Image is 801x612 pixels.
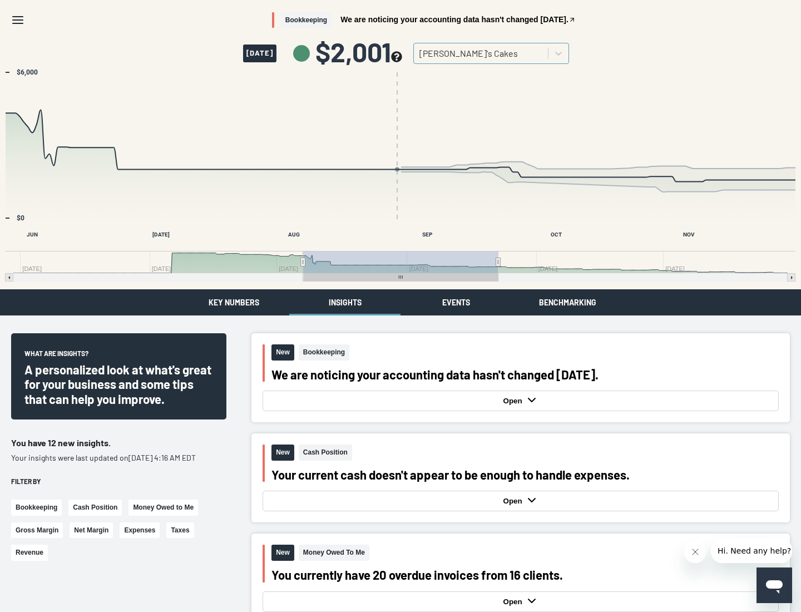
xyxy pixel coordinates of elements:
[272,12,576,28] button: BookkeepingWe are noticing your accounting data hasn't changed [DATE].
[11,500,62,516] button: Bookkeeping
[11,437,111,448] span: You have 12 new insights.
[503,397,525,405] strong: Open
[120,522,160,539] button: Expenses
[340,16,568,23] span: We are noticing your accounting data hasn't changed [DATE].
[503,497,525,505] strong: Open
[271,367,779,382] div: We are noticing your accounting data hasn't changed [DATE].
[128,500,198,516] button: Money Owed to Me
[756,567,792,603] iframe: Button to launch messaging window
[271,545,294,561] span: New
[251,433,790,522] button: NewCash PositionYour current cash doesn't appear to be enough to handle expenses.Open
[422,231,433,238] text: SEP
[684,541,706,563] iframe: Close message
[70,522,113,539] button: Net Margin
[243,45,276,62] span: [DATE]
[271,445,294,461] span: New
[299,445,352,461] span: Cash Position
[152,231,170,238] text: [DATE]
[17,68,38,76] text: $6,000
[315,38,402,65] span: $2,001
[271,344,294,361] span: New
[503,598,525,606] strong: Open
[11,522,63,539] button: Gross Margin
[391,51,402,64] button: see more about your cashflow projection
[711,539,792,563] iframe: Message from company
[24,349,88,362] span: What are insights?
[512,289,623,315] button: Benchmarking
[683,231,695,238] text: NOV
[11,545,48,561] button: Revenue
[299,344,349,361] span: Bookkeeping
[251,333,790,422] button: NewBookkeepingWe are noticing your accounting data hasn't changed [DATE].Open
[11,477,226,486] div: Filter by
[68,500,122,516] button: Cash Position
[551,231,562,238] text: OCT
[178,289,289,315] button: Key Numbers
[289,289,400,315] button: Insights
[271,467,779,482] div: Your current cash doesn't appear to be enough to handle expenses.
[24,362,213,406] div: A personalized look at what's great for your business and some tips that can help you improve.
[400,289,512,315] button: Events
[11,13,24,27] svg: Menu
[281,12,332,28] span: Bookkeeping
[288,231,300,238] text: AUG
[271,567,779,582] div: You currently have 20 overdue invoices from 16 clients.
[11,452,226,463] p: Your insights were last updated on [DATE] 4:16 AM EDT
[299,545,369,561] span: Money Owed To Me
[27,231,38,238] text: JUN
[166,522,194,539] button: Taxes
[17,214,24,222] text: $0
